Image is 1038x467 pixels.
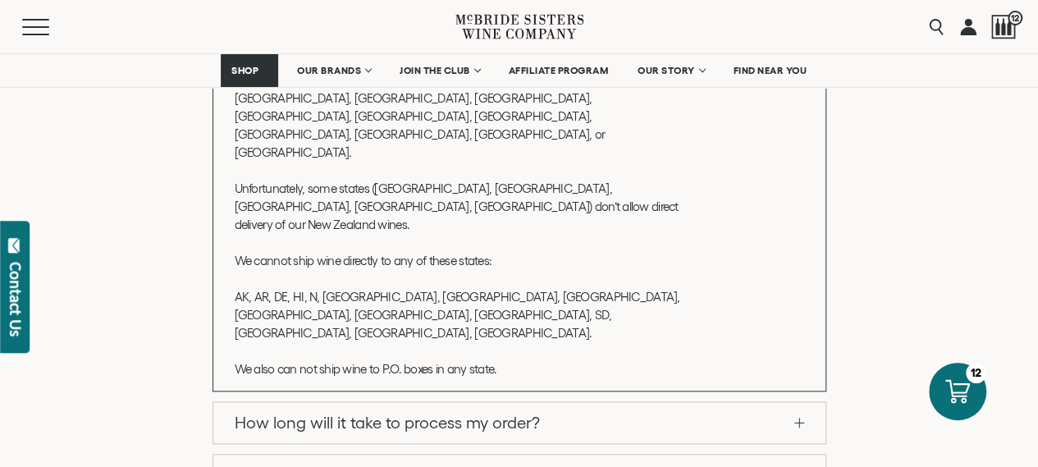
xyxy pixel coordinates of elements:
[638,65,695,76] span: OUR STORY
[22,19,81,35] button: Mobile Menu Trigger
[213,402,825,443] a: How long will it take to process my order?
[966,363,986,383] div: 12
[723,54,818,87] a: FIND NEAR YOU
[1008,11,1022,25] span: 12
[734,65,807,76] span: FIND NEAR YOU
[221,54,278,87] a: SHOP
[389,54,490,87] a: JOIN THE CLUB
[231,65,259,76] span: SHOP
[7,262,24,337] div: Contact Us
[627,54,715,87] a: OUR STORY
[400,65,470,76] span: JOIN THE CLUB
[297,65,361,76] span: OUR BRANDS
[498,54,620,87] a: AFFILIATE PROGRAM
[286,54,381,87] a: OUR BRANDS
[509,65,609,76] span: AFFILIATE PROGRAM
